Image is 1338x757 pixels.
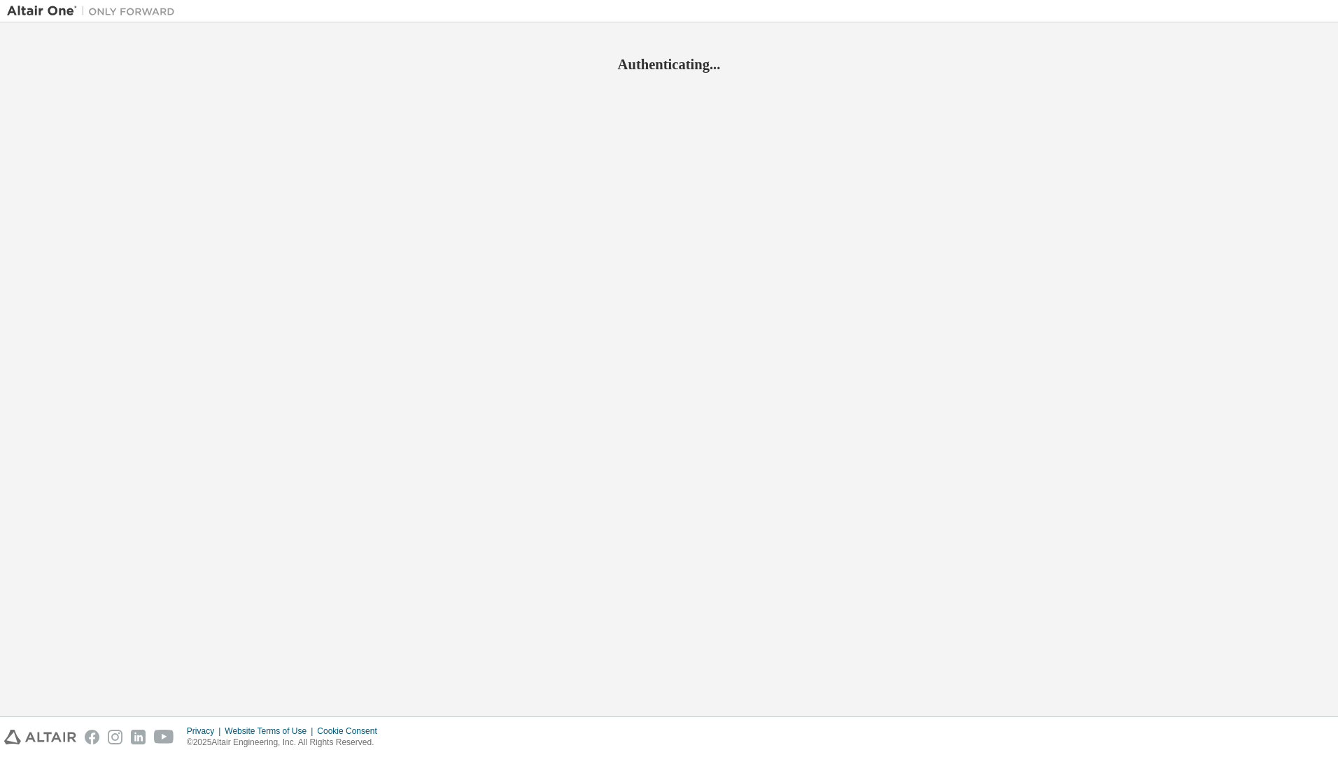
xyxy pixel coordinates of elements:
div: Privacy [187,726,225,737]
div: Cookie Consent [317,726,385,737]
img: instagram.svg [108,730,122,744]
p: © 2025 Altair Engineering, Inc. All Rights Reserved. [187,737,386,749]
h2: Authenticating... [7,55,1331,73]
div: Website Terms of Use [225,726,317,737]
img: altair_logo.svg [4,730,76,744]
img: facebook.svg [85,730,99,744]
img: Altair One [7,4,182,18]
img: linkedin.svg [131,730,146,744]
img: youtube.svg [154,730,174,744]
